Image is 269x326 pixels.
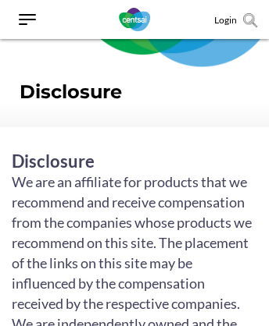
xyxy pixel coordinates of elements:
[119,8,150,31] img: CentSai
[12,151,257,172] h2: Disclosure
[243,13,257,27] img: search
[214,14,237,26] a: Login
[20,80,249,104] h1: Disclosure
